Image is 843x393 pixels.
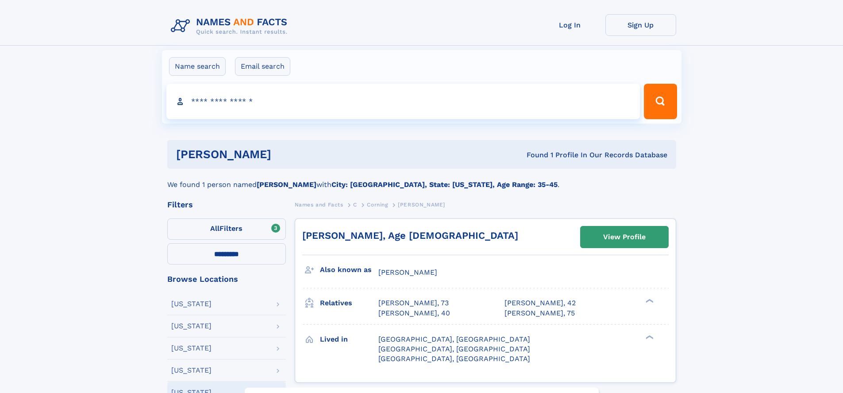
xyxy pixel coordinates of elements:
div: Found 1 Profile In Our Records Database [399,150,667,160]
span: [PERSON_NAME] [378,268,437,276]
input: search input [166,84,640,119]
div: [US_STATE] [171,367,212,374]
a: Log In [535,14,605,36]
h3: Also known as [320,262,378,277]
span: [GEOGRAPHIC_DATA], [GEOGRAPHIC_DATA] [378,354,530,363]
b: [PERSON_NAME] [257,180,316,189]
a: Sign Up [605,14,676,36]
a: Names and Facts [295,199,343,210]
a: [PERSON_NAME], Age [DEMOGRAPHIC_DATA] [302,230,518,241]
span: [PERSON_NAME] [398,202,445,208]
a: [PERSON_NAME], 42 [504,298,576,308]
button: Search Button [644,84,677,119]
h3: Lived in [320,332,378,347]
div: We found 1 person named with . [167,169,676,190]
span: [GEOGRAPHIC_DATA], [GEOGRAPHIC_DATA] [378,335,530,343]
label: Name search [169,57,226,76]
a: [PERSON_NAME], 40 [378,308,450,318]
div: [US_STATE] [171,345,212,352]
label: Email search [235,57,290,76]
b: City: [GEOGRAPHIC_DATA], State: [US_STATE], Age Range: 35-45 [331,180,558,189]
div: [US_STATE] [171,300,212,307]
div: ❯ [643,298,654,304]
img: Logo Names and Facts [167,14,295,38]
label: Filters [167,218,286,240]
a: C [353,199,357,210]
span: C [353,202,357,208]
span: All [210,224,219,233]
a: [PERSON_NAME], 75 [504,308,575,318]
span: [GEOGRAPHIC_DATA], [GEOGRAPHIC_DATA] [378,345,530,353]
div: Browse Locations [167,275,286,283]
div: ❯ [643,334,654,340]
div: [US_STATE] [171,323,212,330]
a: [PERSON_NAME], 73 [378,298,449,308]
h1: [PERSON_NAME] [176,149,399,160]
div: View Profile [603,227,646,247]
h3: Relatives [320,296,378,311]
span: Corning [367,202,388,208]
a: View Profile [581,226,668,248]
a: Corning [367,199,388,210]
div: Filters [167,201,286,209]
